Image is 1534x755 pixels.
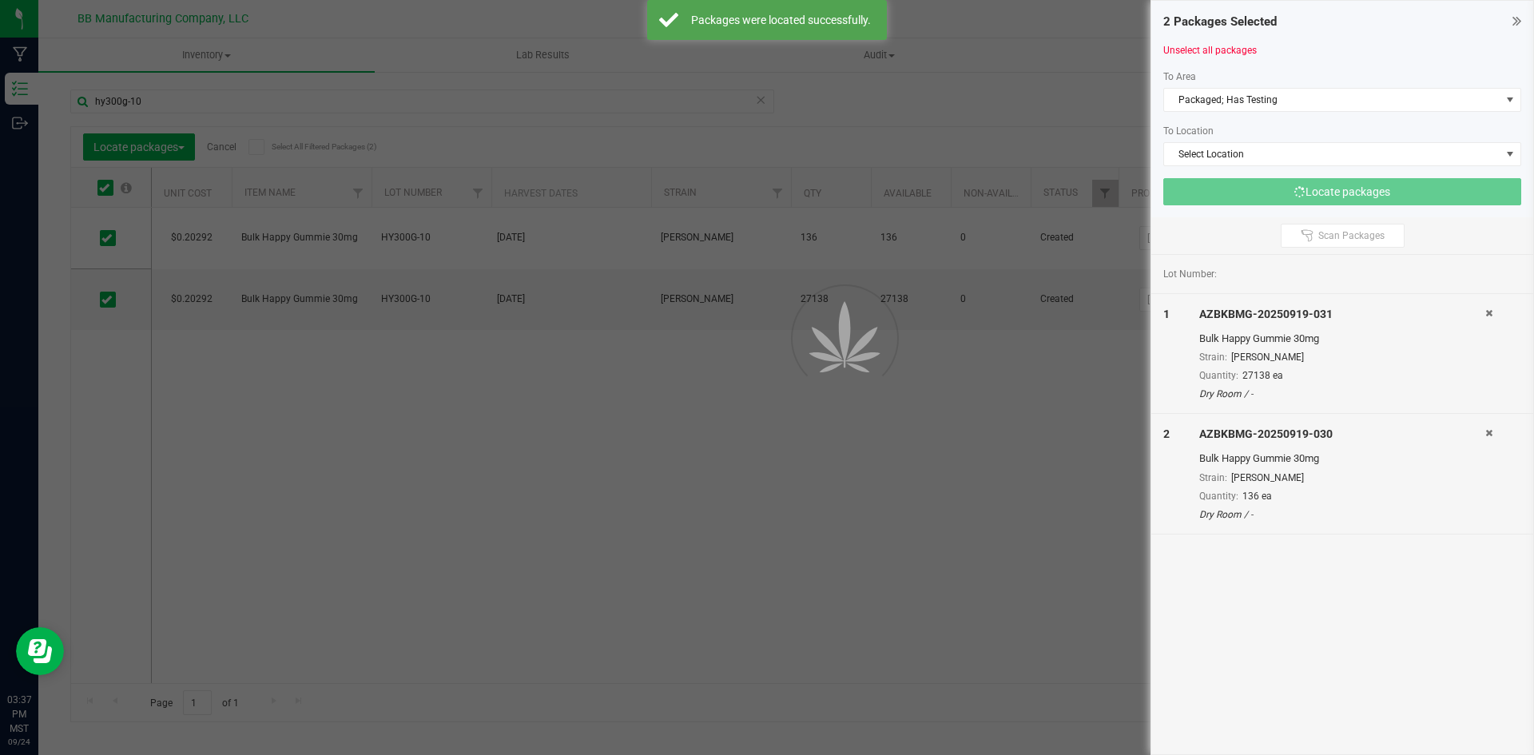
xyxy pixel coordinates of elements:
span: To Area [1163,71,1196,82]
span: 27138 ea [1242,370,1283,381]
span: Scan Packages [1318,229,1385,242]
span: [PERSON_NAME] [1231,472,1304,483]
span: 1 [1163,308,1170,320]
div: AZBKBMG-20250919-030 [1199,426,1485,443]
span: Quantity: [1199,370,1238,381]
span: To Location [1163,125,1214,137]
div: Bulk Happy Gummie 30mg [1199,451,1485,467]
button: Locate packages [1163,178,1521,205]
div: AZBKBMG-20250919-031 [1199,306,1485,323]
span: Lot Number: [1163,267,1217,281]
span: 2 [1163,427,1170,440]
span: Strain: [1199,352,1227,363]
button: Scan Packages [1281,224,1405,248]
span: Quantity: [1199,491,1238,502]
a: Unselect all packages [1163,45,1257,56]
span: [PERSON_NAME] [1231,352,1304,363]
div: Packages were located successfully. [687,12,875,28]
span: Packaged; Has Testing [1164,89,1500,111]
div: Dry Room / - [1199,507,1485,522]
span: Strain: [1199,472,1227,483]
div: Dry Room / - [1199,387,1485,401]
iframe: Resource center [16,627,64,675]
div: Bulk Happy Gummie 30mg [1199,331,1485,347]
span: 136 ea [1242,491,1272,502]
span: Select Location [1164,143,1500,165]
